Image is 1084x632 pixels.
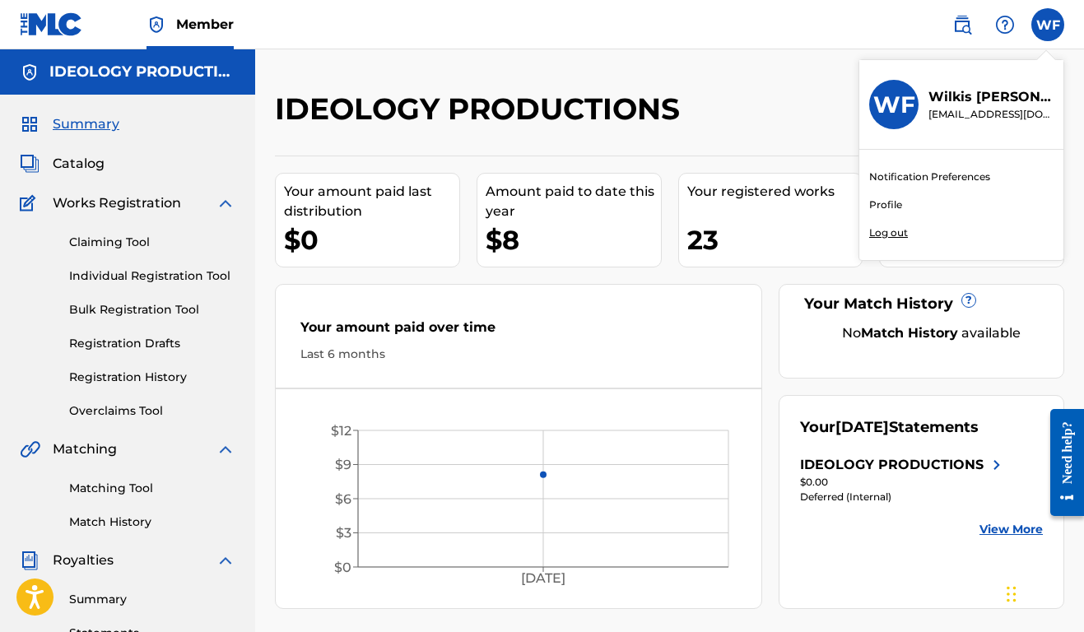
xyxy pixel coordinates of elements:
[1007,569,1017,619] div: Drag
[335,491,351,507] tspan: $6
[69,480,235,497] a: Matching Tool
[928,87,1054,107] p: Wilkis Figuereo
[331,423,351,439] tspan: $12
[928,107,1054,122] p: info@itecaudio.com
[800,475,1007,490] div: $0.00
[69,369,235,386] a: Registration History
[800,455,984,475] div: IDEOLOGY PRODUCTIONS
[861,325,958,341] strong: Match History
[20,193,41,213] img: Works Registration
[69,591,235,608] a: Summary
[69,402,235,420] a: Overclaims Tool
[147,15,166,35] img: Top Rightsholder
[20,12,83,36] img: MLC Logo
[873,91,915,119] h3: WF
[275,91,688,128] h2: IDEOLOGY PRODUCTIONS
[53,154,105,174] span: Catalog
[53,439,117,459] span: Matching
[176,15,234,34] span: Member
[336,525,351,541] tspan: $3
[962,294,975,307] span: ?
[216,551,235,570] img: expand
[216,193,235,213] img: expand
[946,8,979,41] a: Public Search
[20,551,40,570] img: Royalties
[800,455,1007,504] a: IDEOLOGY PRODUCTIONSright chevron icon$0.00Deferred (Internal)
[69,301,235,318] a: Bulk Registration Tool
[486,182,661,221] div: Amount paid to date this year
[335,457,351,472] tspan: $9
[20,154,105,174] a: CatalogCatalog
[284,221,459,258] div: $0
[521,570,565,586] tspan: [DATE]
[69,267,235,285] a: Individual Registration Tool
[1002,553,1084,632] iframe: Chat Widget
[1031,8,1064,41] div: User Menu
[987,455,1007,475] img: right chevron icon
[869,197,902,212] a: Profile
[53,114,119,134] span: Summary
[69,513,235,531] a: Match History
[53,551,114,570] span: Royalties
[486,221,661,258] div: $8
[995,15,1015,35] img: help
[69,234,235,251] a: Claiming Tool
[687,182,863,202] div: Your registered works
[800,293,1043,315] div: Your Match History
[49,63,235,81] h5: IDEOLOGY PRODUCTIONS
[20,154,40,174] img: Catalog
[800,416,979,439] div: Your Statements
[835,418,889,436] span: [DATE]
[300,346,737,363] div: Last 6 months
[334,560,351,575] tspan: $0
[20,439,40,459] img: Matching
[989,8,1021,41] div: Help
[300,318,737,346] div: Your amount paid over time
[216,439,235,459] img: expand
[53,193,181,213] span: Works Registration
[687,221,863,258] div: 23
[20,114,40,134] img: Summary
[800,490,1007,504] div: Deferred (Internal)
[284,182,459,221] div: Your amount paid last distribution
[1038,393,1084,533] iframe: Resource Center
[869,170,990,184] a: Notification Preferences
[20,114,119,134] a: SummarySummary
[869,225,908,240] p: Log out
[952,15,972,35] img: search
[821,323,1043,343] div: No available
[20,63,40,82] img: Accounts
[69,335,235,352] a: Registration Drafts
[979,521,1043,538] a: View More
